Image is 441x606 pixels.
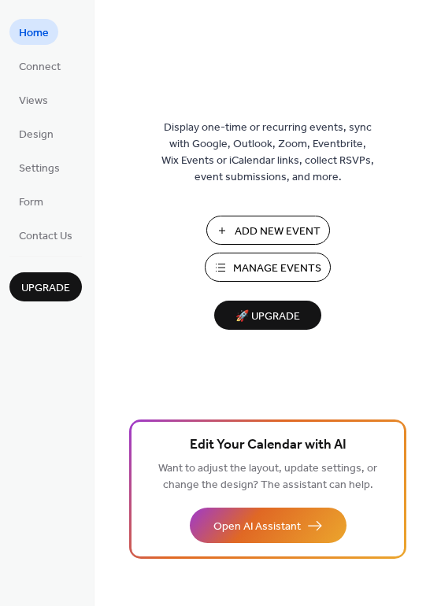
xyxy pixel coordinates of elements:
[21,280,70,297] span: Upgrade
[9,222,82,248] a: Contact Us
[158,458,377,496] span: Want to adjust the layout, update settings, or change the design? The assistant can help.
[214,301,321,330] button: 🚀 Upgrade
[224,306,312,327] span: 🚀 Upgrade
[19,228,72,245] span: Contact Us
[19,194,43,211] span: Form
[19,59,61,76] span: Connect
[9,188,53,214] a: Form
[190,508,346,543] button: Open AI Assistant
[9,272,82,301] button: Upgrade
[9,19,58,45] a: Home
[161,120,374,186] span: Display one-time or recurring events, sync with Google, Outlook, Zoom, Eventbrite, Wix Events or ...
[9,120,63,146] a: Design
[213,519,301,535] span: Open AI Assistant
[19,25,49,42] span: Home
[190,434,346,456] span: Edit Your Calendar with AI
[9,87,57,113] a: Views
[9,154,69,180] a: Settings
[233,261,321,277] span: Manage Events
[206,216,330,245] button: Add New Event
[235,224,321,240] span: Add New Event
[9,53,70,79] a: Connect
[205,253,331,282] button: Manage Events
[19,161,60,177] span: Settings
[19,127,54,143] span: Design
[19,93,48,109] span: Views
